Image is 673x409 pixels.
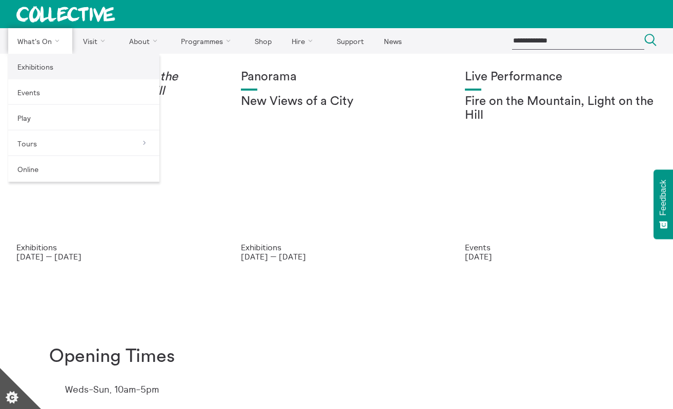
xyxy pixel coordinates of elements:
p: Weds-Sun, 10am-5pm [65,384,159,395]
button: Feedback - Show survey [654,169,673,239]
a: News [375,28,411,54]
span: Feedback [659,180,668,216]
h2: New Views of a City [241,95,433,109]
p: [DATE] — [DATE] [16,252,208,261]
p: Events [465,243,657,252]
a: Visit [74,28,118,54]
p: Exhibitions [241,243,433,252]
p: Exhibitions [16,243,208,252]
a: Exhibitions [8,54,159,79]
h2: Fire on the Mountain, Light on the Hill [465,95,657,123]
a: About [120,28,170,54]
a: Hire [283,28,326,54]
h1: Live Performance [465,70,657,84]
a: Online [8,156,159,182]
a: Play [8,105,159,131]
p: [DATE] — [DATE] [241,252,433,261]
a: Shop [246,28,280,54]
h1: Opening Times [49,346,175,367]
a: Tours [8,131,159,156]
a: What's On [8,28,72,54]
a: Support [328,28,373,54]
a: Photo: Eoin Carey Live Performance Fire on the Mountain, Light on the Hill Events [DATE] [448,54,673,278]
h1: Panorama [241,70,433,84]
a: Programmes [172,28,244,54]
p: [DATE] [465,252,657,261]
a: Collective Panorama June 2025 small file 8 Panorama New Views of a City Exhibitions [DATE] — [DATE] [225,54,449,278]
a: Events [8,79,159,105]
